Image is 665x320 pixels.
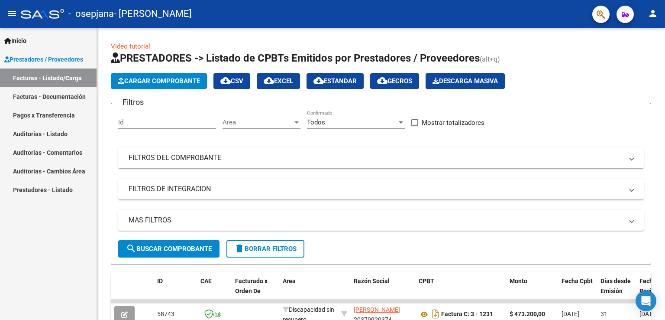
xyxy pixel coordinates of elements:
[506,272,558,310] datatable-header-cell: Monto
[264,75,274,86] mat-icon: cloud_download
[220,77,243,85] span: CSV
[157,278,163,284] span: ID
[562,310,579,317] span: [DATE]
[118,96,148,108] h3: Filtros
[636,291,656,311] div: Open Intercom Messenger
[283,278,296,284] span: Area
[422,118,484,128] span: Mostrar totalizadores
[433,77,498,85] span: Descarga Masiva
[370,73,419,89] button: Gecros
[129,216,623,225] mat-panel-title: MAS FILTROS
[220,75,231,86] mat-icon: cloud_download
[600,278,631,294] span: Días desde Emisión
[4,55,83,64] span: Prestadores / Proveedores
[223,118,293,126] span: Area
[118,77,200,85] span: Cargar Comprobante
[377,77,412,85] span: Gecros
[354,278,390,284] span: Razón Social
[118,210,644,231] mat-expansion-panel-header: MAS FILTROS
[118,147,644,168] mat-expansion-panel-header: FILTROS DEL COMPROBANTE
[126,245,212,253] span: Buscar Comprobante
[510,278,527,284] span: Monto
[235,278,268,294] span: Facturado x Orden De
[350,272,415,310] datatable-header-cell: Razón Social
[648,8,658,19] mat-icon: person
[441,311,493,318] strong: Factura C: 3 - 1231
[377,75,387,86] mat-icon: cloud_download
[154,272,197,310] datatable-header-cell: ID
[639,310,657,317] span: [DATE]
[279,272,338,310] datatable-header-cell: Area
[232,272,279,310] datatable-header-cell: Facturado x Orden De
[313,75,324,86] mat-icon: cloud_download
[415,272,506,310] datatable-header-cell: CPBT
[558,272,597,310] datatable-header-cell: Fecha Cpbt
[480,55,500,63] span: (alt+q)
[510,310,545,317] strong: $ 473.200,00
[4,36,26,46] span: Inicio
[307,118,325,126] span: Todos
[111,73,207,89] button: Cargar Comprobante
[234,245,297,253] span: Borrar Filtros
[213,73,250,89] button: CSV
[68,4,114,23] span: - osepjana
[600,310,607,317] span: 31
[157,310,174,317] span: 58743
[354,306,400,313] span: [PERSON_NAME]
[419,278,434,284] span: CPBT
[234,243,245,254] mat-icon: delete
[114,4,192,23] span: - [PERSON_NAME]
[597,272,636,310] datatable-header-cell: Días desde Emisión
[129,153,623,163] mat-panel-title: FILTROS DEL COMPROBANTE
[307,73,364,89] button: Estandar
[7,8,17,19] mat-icon: menu
[264,77,293,85] span: EXCEL
[126,243,136,254] mat-icon: search
[197,272,232,310] datatable-header-cell: CAE
[426,73,505,89] button: Descarga Masiva
[111,42,150,50] a: Video tutorial
[118,240,220,258] button: Buscar Comprobante
[639,278,664,294] span: Fecha Recibido
[118,179,644,199] mat-expansion-panel-header: FILTROS DE INTEGRACION
[129,184,623,194] mat-panel-title: FILTROS DE INTEGRACION
[257,73,300,89] button: EXCEL
[111,52,480,64] span: PRESTADORES -> Listado de CPBTs Emitidos por Prestadores / Proveedores
[226,240,304,258] button: Borrar Filtros
[562,278,593,284] span: Fecha Cpbt
[426,73,505,89] app-download-masive: Descarga masiva de comprobantes (adjuntos)
[200,278,212,284] span: CAE
[313,77,357,85] span: Estandar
